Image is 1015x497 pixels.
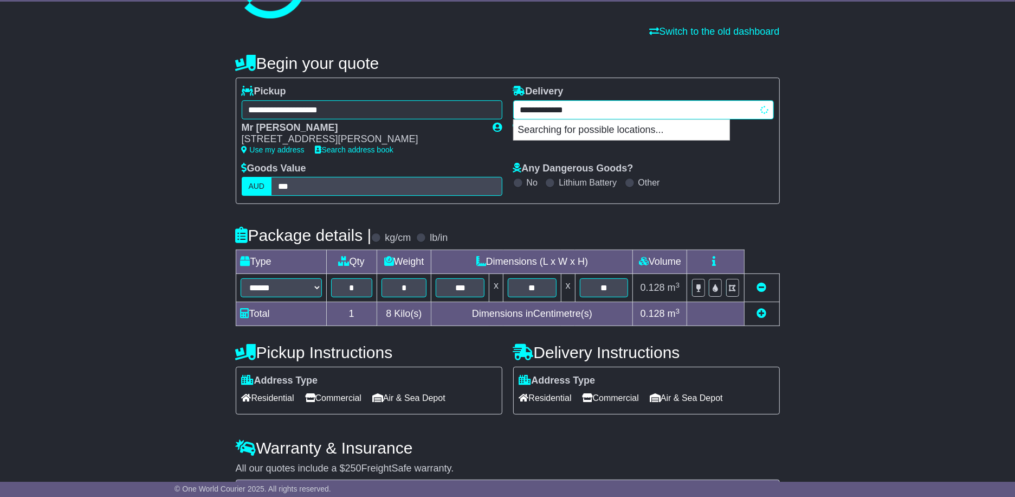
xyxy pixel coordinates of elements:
span: 0.128 [641,308,665,319]
td: 1 [326,302,377,326]
td: x [489,274,503,302]
span: © One World Courier 2025. All rights reserved. [174,485,331,493]
sup: 3 [676,307,680,315]
span: Commercial [583,390,639,406]
label: kg/cm [385,232,411,244]
a: Use my address [242,145,305,154]
div: Mr [PERSON_NAME] [242,122,482,134]
span: 8 [386,308,391,319]
a: Add new item [757,308,767,319]
label: Lithium Battery [559,177,617,188]
td: Type [236,250,326,274]
td: Dimensions in Centimetre(s) [431,302,633,326]
label: Address Type [242,375,318,387]
label: AUD [242,177,272,196]
td: Dimensions (L x W x H) [431,250,633,274]
td: Volume [633,250,687,274]
label: lb/in [430,232,448,244]
span: Commercial [305,390,361,406]
label: Delivery [513,86,564,98]
td: Qty [326,250,377,274]
h4: Delivery Instructions [513,343,780,361]
td: Weight [377,250,431,274]
span: Residential [519,390,572,406]
label: Address Type [519,375,596,387]
h4: Package details | [236,226,372,244]
span: 250 [345,463,361,474]
span: m [668,308,680,319]
div: [STREET_ADDRESS][PERSON_NAME] [242,133,482,145]
div: All our quotes include a $ FreightSafe warranty. [236,463,780,475]
span: Air & Sea Depot [650,390,723,406]
h4: Warranty & Insurance [236,439,780,457]
sup: 3 [676,281,680,289]
label: Goods Value [242,163,306,175]
span: m [668,282,680,293]
span: 0.128 [641,282,665,293]
a: Switch to the old dashboard [649,26,779,37]
label: Any Dangerous Goods? [513,163,633,175]
td: x [561,274,575,302]
label: Other [638,177,660,188]
h4: Begin your quote [236,54,780,72]
h4: Pickup Instructions [236,343,502,361]
td: Kilo(s) [377,302,431,326]
label: No [527,177,538,188]
span: Residential [242,390,294,406]
td: Total [236,302,326,326]
p: Searching for possible locations... [514,120,729,141]
span: Air & Sea Depot [372,390,445,406]
label: Pickup [242,86,286,98]
a: Remove this item [757,282,767,293]
a: Search address book [315,145,393,154]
